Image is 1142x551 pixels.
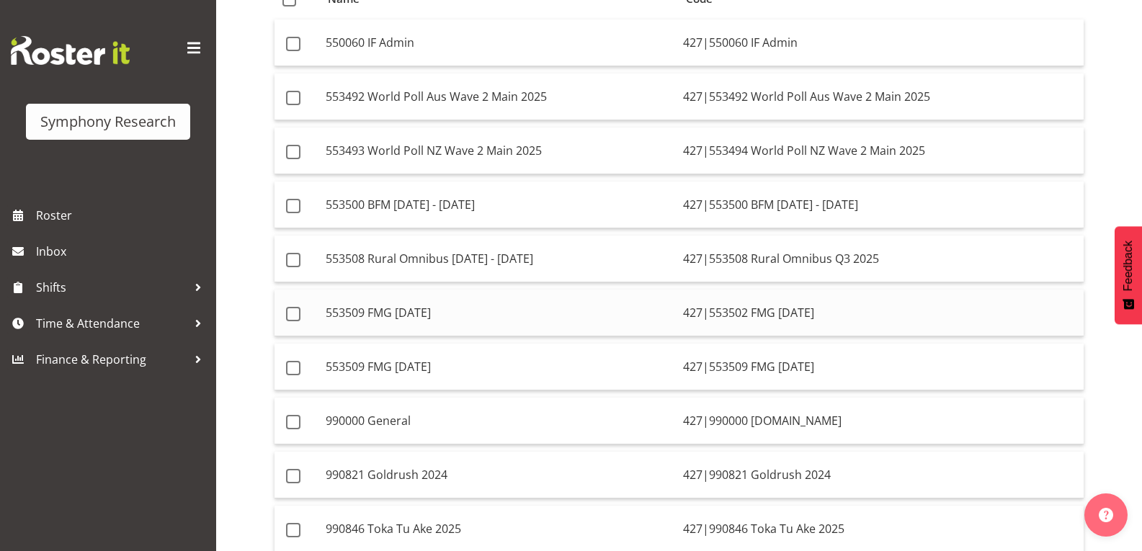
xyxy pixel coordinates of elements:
[677,398,1084,444] td: 427|990000 [DOMAIN_NAME]
[677,344,1084,390] td: 427|553509 FMG [DATE]
[36,241,209,262] span: Inbox
[677,73,1084,120] td: 427|553492 World Poll Aus Wave 2 Main 2025
[40,111,176,133] div: Symphony Research
[11,36,130,65] img: Rosterit website logo
[677,452,1084,498] td: 427|990821 Goldrush 2024
[36,349,187,370] span: Finance & Reporting
[36,277,187,298] span: Shifts
[1122,241,1135,291] span: Feedback
[1099,508,1113,522] img: help-xxl-2.png
[320,344,677,390] td: 553509 FMG [DATE]
[320,73,677,120] td: 553492 World Poll Aus Wave 2 Main 2025
[320,19,677,66] td: 550060 IF Admin
[677,236,1084,282] td: 427|553508 Rural Omnibus Q3 2025
[320,182,677,228] td: 553500 BFM [DATE] - [DATE]
[1115,226,1142,324] button: Feedback - Show survey
[677,182,1084,228] td: 427|553500 BFM [DATE] - [DATE]
[677,127,1084,174] td: 427|553494 World Poll NZ Wave 2 Main 2025
[36,205,209,226] span: Roster
[320,127,677,174] td: 553493 World Poll NZ Wave 2 Main 2025
[320,452,677,498] td: 990821 Goldrush 2024
[320,290,677,336] td: 553509 FMG [DATE]
[677,19,1084,66] td: 427|550060 IF Admin
[320,236,677,282] td: 553508 Rural Omnibus [DATE] - [DATE]
[677,290,1084,336] td: 427|553502 FMG [DATE]
[320,398,677,444] td: 990000 General
[36,313,187,334] span: Time & Attendance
